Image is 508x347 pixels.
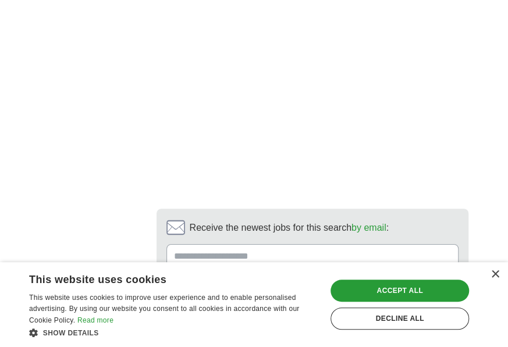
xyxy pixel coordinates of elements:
[43,329,99,337] span: Show details
[77,316,113,324] a: Read more, opens a new window
[190,221,389,235] span: Receive the newest jobs for this search :
[331,280,469,302] div: Accept all
[331,307,469,330] div: Decline all
[29,269,289,287] div: This website uses cookies
[491,270,499,279] div: Close
[351,223,386,232] a: by email
[29,327,318,338] div: Show details
[29,294,299,325] span: This website uses cookies to improve user experience and to enable personalised advertising. By u...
